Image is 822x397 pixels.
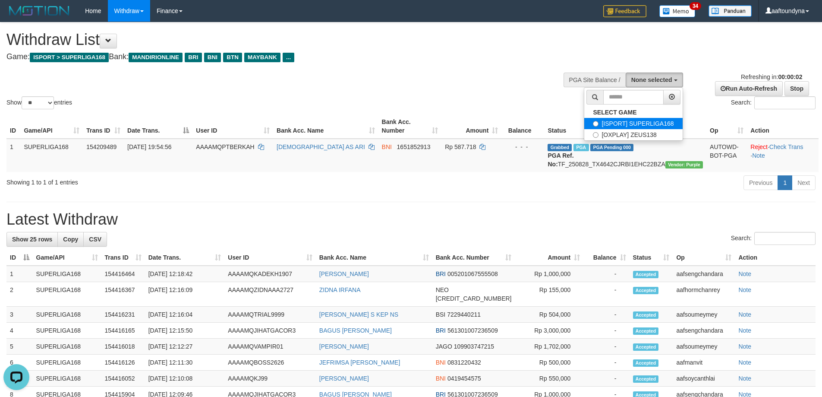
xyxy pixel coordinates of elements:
[127,143,171,150] span: [DATE] 19:54:56
[319,286,361,293] a: ZIDNA IRFANA
[747,114,819,139] th: Action
[454,343,494,350] span: Copy 109903747215 to clipboard
[6,96,72,109] label: Show entries
[101,266,145,282] td: 154416464
[548,144,572,151] span: Grabbed
[778,175,792,190] a: 1
[633,359,659,367] span: Accepted
[6,250,33,266] th: ID: activate to sort column descending
[747,139,819,172] td: · ·
[6,175,336,187] div: Showing 1 to 1 of 1 entries
[564,73,626,87] div: PGA Site Balance /
[738,343,751,350] a: Note
[673,355,735,371] td: aafmanvit
[738,270,751,277] a: Note
[706,139,747,172] td: AUTOWD-BOT-PGA
[584,118,682,129] label: [ISPORT] SUPERLIGA168
[432,250,515,266] th: Bank Acc. Number: activate to sort column ascending
[583,371,629,387] td: -
[33,307,101,323] td: SUPERLIGA168
[515,339,583,355] td: Rp 1,702,000
[6,307,33,323] td: 3
[6,114,20,139] th: ID
[33,355,101,371] td: SUPERLIGA168
[63,236,78,243] span: Copy
[584,129,682,140] label: [OXPLAY] ZEUS138
[548,152,573,168] b: PGA Ref. No:
[735,250,816,266] th: Action
[397,143,431,150] span: Copy 1651852913 to clipboard
[319,359,400,366] a: JEFRIMSA [PERSON_NAME]
[673,282,735,307] td: aafhormchanrey
[319,270,369,277] a: [PERSON_NAME]
[583,250,629,266] th: Balance: activate to sort column ascending
[769,143,803,150] a: Check Trans
[590,144,633,151] span: PGA Pending
[752,152,765,159] a: Note
[244,53,280,62] span: MAYBANK
[20,139,83,172] td: SUPERLIGA168
[593,109,636,116] b: SELECT GAME
[273,114,378,139] th: Bank Acc. Name: activate to sort column ascending
[436,359,446,366] span: BNI
[101,250,145,266] th: Trans ID: activate to sort column ascending
[690,2,701,10] span: 34
[447,359,481,366] span: Copy 0831220432 to clipboard
[101,355,145,371] td: 154416126
[33,266,101,282] td: SUPERLIGA168
[185,53,202,62] span: BRI
[673,307,735,323] td: aafsoumeymey
[731,96,816,109] label: Search:
[583,323,629,339] td: -
[792,175,816,190] a: Next
[633,287,659,294] span: Accepted
[145,250,225,266] th: Date Trans.: activate to sort column ascending
[223,53,242,62] span: BTN
[277,143,365,150] a: [DEMOGRAPHIC_DATA] AS ARI
[673,323,735,339] td: aafsengchandara
[101,371,145,387] td: 154416052
[145,371,225,387] td: [DATE] 12:10:08
[445,143,476,150] span: Rp 587.718
[738,327,751,334] a: Note
[447,270,498,277] span: Copy 005201067555508 to clipboard
[515,307,583,323] td: Rp 504,000
[436,327,446,334] span: BRI
[603,5,646,17] img: Feedback.jpg
[316,250,432,266] th: Bank Acc. Name: activate to sort column ascending
[382,143,392,150] span: BNI
[145,307,225,323] td: [DATE] 12:16:04
[436,286,449,293] span: NEO
[673,339,735,355] td: aafsoumeymey
[6,139,20,172] td: 1
[192,114,273,139] th: User ID: activate to sort column ascending
[224,282,316,307] td: AAAAMQZIDNAAA2727
[6,282,33,307] td: 2
[33,371,101,387] td: SUPERLIGA168
[515,371,583,387] td: Rp 550,000
[57,232,84,247] a: Copy
[436,270,446,277] span: BRI
[319,311,398,318] a: [PERSON_NAME] S KEP NS
[738,359,751,366] a: Note
[83,232,107,247] a: CSV
[584,107,682,118] a: SELECT GAME
[738,311,751,318] a: Note
[631,76,672,83] span: None selected
[630,250,673,266] th: Status: activate to sort column ascending
[593,132,598,138] input: [OXPLAY] ZEUS138
[145,355,225,371] td: [DATE] 12:11:30
[33,323,101,339] td: SUPERLIGA168
[6,323,33,339] td: 4
[593,121,598,127] input: [ISPORT] SUPERLIGA168
[196,143,254,150] span: AAAAMQPTBERKAH
[224,323,316,339] td: AAAAMQJIHATGACOR3
[515,266,583,282] td: Rp 1,000,000
[30,53,109,62] span: ISPORT > SUPERLIGA168
[436,375,446,382] span: BNI
[633,327,659,335] span: Accepted
[447,375,481,382] span: Copy 0419454575 to clipboard
[124,114,192,139] th: Date Trans.: activate to sort column descending
[583,266,629,282] td: -
[12,236,52,243] span: Show 25 rows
